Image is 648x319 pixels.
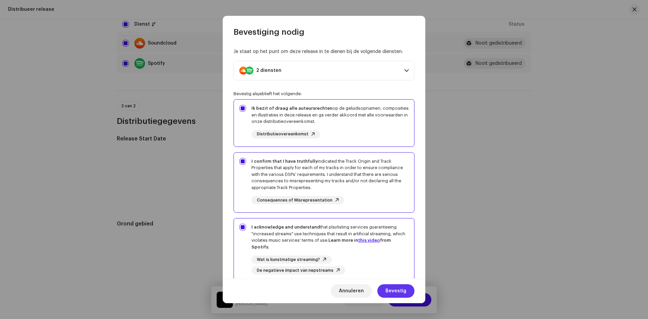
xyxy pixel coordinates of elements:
[257,268,333,273] span: De negatieve impact van nepstreams
[358,238,380,242] a: this video
[234,152,414,213] p-togglebutton: I confirm that I have truthfullyindicated the Track Origin and Track Properties that apply for ea...
[339,284,364,298] span: Annuleren
[234,61,414,80] p-accordion-header: 2 diensten
[234,27,304,37] span: Bevestiging nodig
[251,238,391,249] strong: Learn more in from Spotify.
[251,224,409,250] div: that playlisting services guaranteeing "increased streams" use techniques that result in artifici...
[234,99,414,147] p-togglebutton: Ik bezit of draag alle auteursrechtenop de geluidsopnamen, composities en illustraties in deze re...
[377,284,414,298] button: Bevestig
[331,284,372,298] button: Annuleren
[256,68,281,73] div: 2 diensten
[251,105,409,125] div: op de geluidsopnamen, composities en illustraties in deze release en ga verder akkoord met alle v...
[257,258,320,262] span: Wat is kunstmatige streaming?
[234,48,414,55] div: Je staat op het punt om deze release in te dienen bij de volgende diensten:
[251,159,318,163] strong: I confirm that I have truthfully
[251,158,409,191] div: indicated the Track Origin and Track Properties that apply for each of my tracks in order to ensu...
[234,91,414,97] div: Bevestig alsjeblieft het volgende:
[234,218,414,283] p-togglebutton: I acknowledge and understandthat playlisting services guaranteeing "increased streams" use techni...
[251,106,332,110] strong: Ik bezit of draag alle auteursrechten
[251,225,320,229] strong: I acknowledge and understand
[257,132,308,136] span: Distributieovereenkomst
[385,284,406,298] span: Bevestig
[257,198,332,203] span: Consequences of Misrepresentation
